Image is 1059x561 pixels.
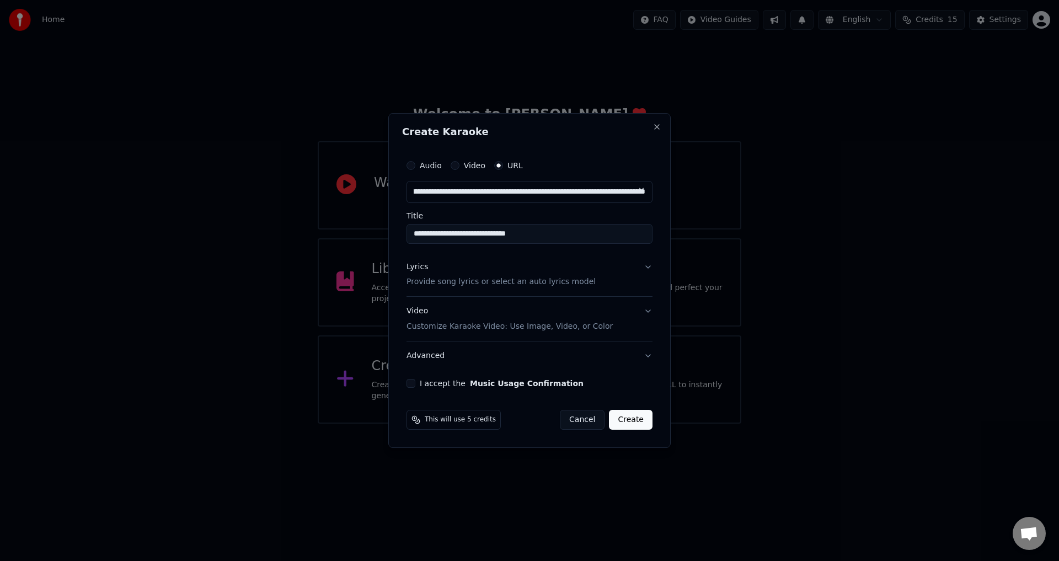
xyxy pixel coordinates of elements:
label: I accept the [420,380,584,387]
button: Advanced [407,341,652,370]
div: Lyrics [407,261,428,273]
div: Video [407,306,613,333]
label: Audio [420,162,442,169]
button: LyricsProvide song lyrics or select an auto lyrics model [407,253,652,297]
button: VideoCustomize Karaoke Video: Use Image, Video, or Color [407,297,652,341]
p: Customize Karaoke Video: Use Image, Video, or Color [407,321,613,332]
span: This will use 5 credits [425,415,496,424]
button: Cancel [560,410,605,430]
p: Provide song lyrics or select an auto lyrics model [407,277,596,288]
label: Video [464,162,485,169]
h2: Create Karaoke [402,127,657,137]
label: URL [507,162,523,169]
button: I accept the [470,380,584,387]
button: Create [609,410,652,430]
label: Title [407,212,652,220]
